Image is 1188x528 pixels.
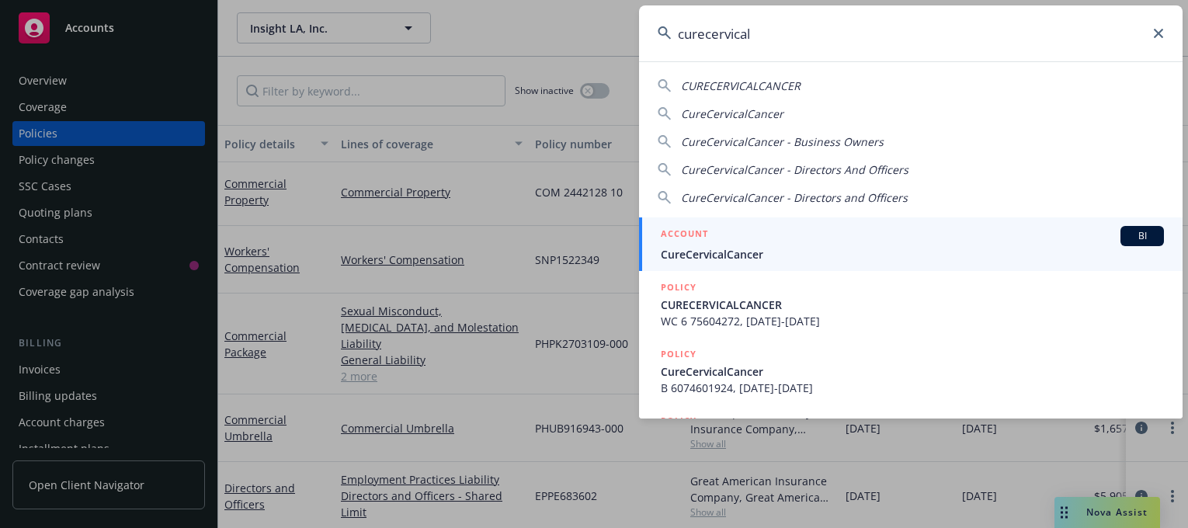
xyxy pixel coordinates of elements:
[661,280,696,295] h5: POLICY
[661,246,1164,262] span: CureCervicalCancer
[639,405,1183,471] a: POLICY
[1127,229,1158,243] span: BI
[661,346,696,362] h5: POLICY
[661,226,708,245] h5: ACCOUNT
[661,313,1164,329] span: WC 6 75604272, [DATE]-[DATE]
[639,338,1183,405] a: POLICYCureCervicalCancerB 6074601924, [DATE]-[DATE]
[639,271,1183,338] a: POLICYCURECERVICALCANCERWC 6 75604272, [DATE]-[DATE]
[661,297,1164,313] span: CURECERVICALCANCER
[661,413,696,429] h5: POLICY
[681,78,801,93] span: CURECERVICALCANCER
[661,363,1164,380] span: CureCervicalCancer
[681,106,783,121] span: CureCervicalCancer
[661,380,1164,396] span: B 6074601924, [DATE]-[DATE]
[681,134,884,149] span: CureCervicalCancer - Business Owners
[639,217,1183,271] a: ACCOUNTBICureCervicalCancer
[639,5,1183,61] input: Search...
[681,190,908,205] span: CureCervicalCancer - Directors and Officers
[681,162,908,177] span: CureCervicalCancer - Directors And Officers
